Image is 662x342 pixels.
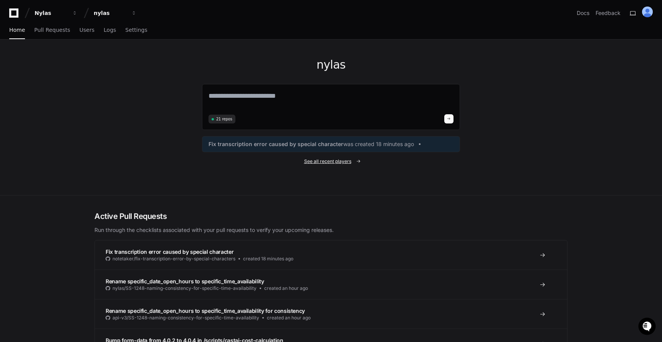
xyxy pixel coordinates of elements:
span: See all recent players [304,158,351,164]
span: Home [9,28,25,32]
a: Fix transcription error caused by special characterwas created 18 minutes ago [209,140,453,148]
a: Powered byPylon [54,80,93,86]
a: Rename specific_date_open_hours to specific_time_availability for consistencyapi-v3/SS-1248-namin... [95,299,567,329]
div: nylas [94,9,127,17]
span: Logs [104,28,116,32]
a: Rename specific_date_open_hours to specific_time_availabilitynylas/SS-1248-naming-consistency-for... [95,270,567,299]
iframe: Open customer support [637,317,658,337]
a: Users [79,21,94,39]
a: Fix transcription error caused by special characternotetaker/fix-transcription-error-by-special-c... [95,240,567,270]
h2: Active Pull Requests [94,211,568,222]
span: Fix transcription error caused by special character [106,248,233,255]
span: Pull Requests [34,28,70,32]
span: Rename specific_date_open_hours to specific_time_availability for consistency [106,307,305,314]
a: Pull Requests [34,21,70,39]
a: See all recent players [202,158,460,164]
span: Users [79,28,94,32]
h1: nylas [202,58,460,72]
img: 1736555170064-99ba0984-63c1-480f-8ee9-699278ef63ed [8,57,22,71]
button: Feedback [596,9,621,17]
span: created an hour ago [264,285,308,291]
button: nylas [91,6,140,20]
span: created 18 minutes ago [243,256,293,262]
span: Settings [125,28,147,32]
span: Rename specific_date_open_hours to specific_time_availability [106,278,264,284]
div: Start new chat [26,57,126,65]
a: Home [9,21,25,39]
p: Run through the checklists associated with your pull requests to verify your upcoming releases. [94,226,568,234]
span: was created 18 minutes ago [343,140,414,148]
div: Nylas [35,9,68,17]
span: created an hour ago [267,315,311,321]
div: Welcome [8,31,140,43]
button: Nylas [31,6,81,20]
a: Logs [104,21,116,39]
span: Pylon [76,81,93,86]
a: Settings [125,21,147,39]
div: We're available if you need us! [26,65,97,71]
button: Start new chat [131,59,140,69]
span: nylas/SS-1248-naming-consistency-for-specific-time-availability [113,285,257,291]
img: ALV-UjXdkCaxG7Ha6Z-zDHMTEPqXMlNFMnpHuOo2CVUViR2iaDDte_9HYgjrRZ0zHLyLySWwoP3Esd7mb4Ah-olhw-DLkFEvG... [642,7,653,17]
span: Fix transcription error caused by special character [209,140,343,148]
img: PlayerZero [8,8,23,23]
span: notetaker/fix-transcription-error-by-special-characters [113,256,235,262]
span: 21 repos [216,116,232,122]
span: api-v3/SS-1248-naming-consistency-for-specific-time-availability [113,315,259,321]
a: Docs [577,9,589,17]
